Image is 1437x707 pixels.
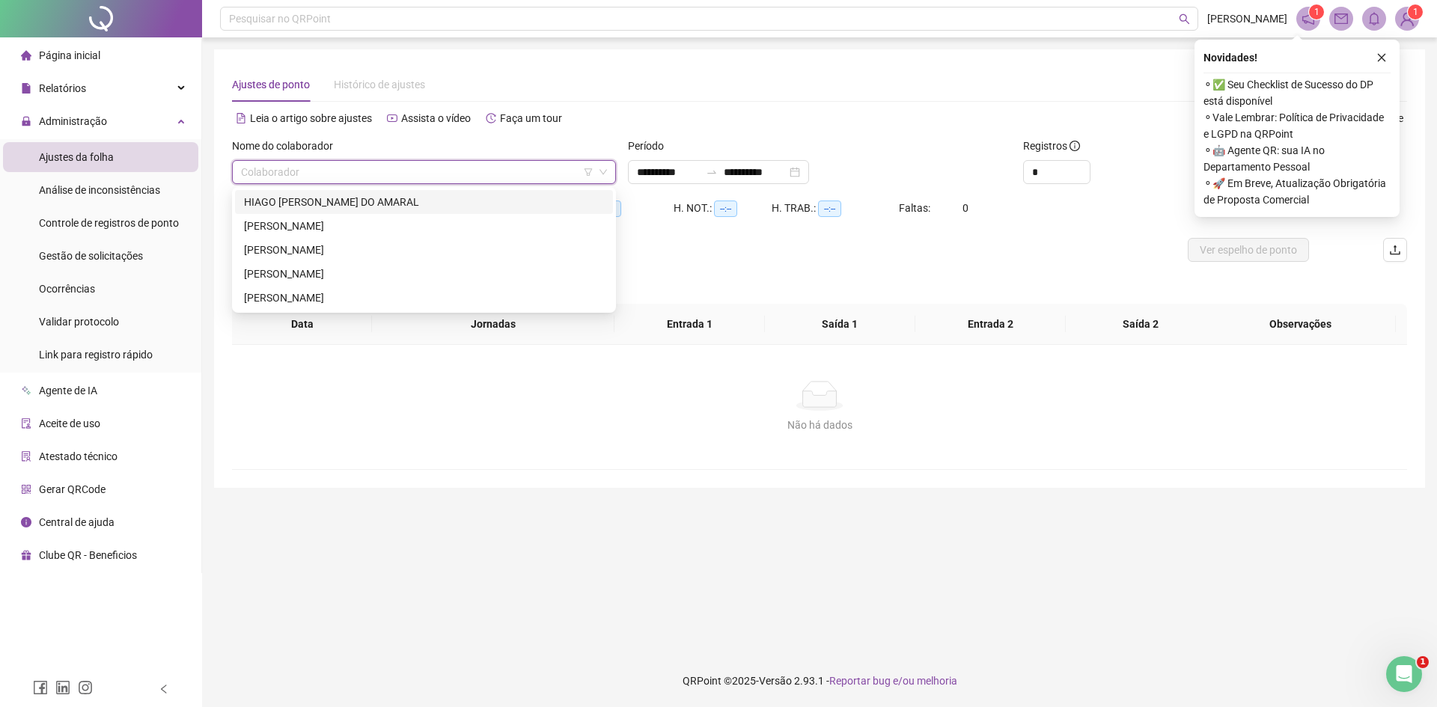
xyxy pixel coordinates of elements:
[250,112,372,124] span: Leia o artigo sobre ajustes
[244,290,604,306] div: [PERSON_NAME]
[33,680,48,695] span: facebook
[39,516,115,528] span: Central de ajuda
[39,49,100,61] span: Página inicial
[235,286,613,310] div: ROMULO GABRIEL DE SOUSA ARAGAO
[39,385,97,397] span: Agente de IA
[1396,7,1418,30] img: 76248
[772,200,899,217] div: H. TRAB.:
[39,184,160,196] span: Análise de inconsistências
[21,50,31,61] span: home
[1066,304,1216,345] th: Saída 2
[818,201,841,217] span: --:--
[21,517,31,527] span: info-circle
[1386,656,1422,692] iframe: Intercom live chat
[21,550,31,560] span: gift
[244,266,604,282] div: [PERSON_NAME]
[232,79,310,91] span: Ajustes de ponto
[1203,76,1391,109] span: ⚬ ✅ Seu Checklist de Sucesso do DP está disponível
[1334,12,1348,25] span: mail
[21,451,31,462] span: solution
[1203,175,1391,208] span: ⚬ 🚀 Em Breve, Atualização Obrigatória de Proposta Comercial
[1203,49,1257,66] span: Novidades !
[765,304,915,345] th: Saída 1
[21,116,31,126] span: lock
[235,262,613,286] div: PAULA DOS SANTOS BARBOSA
[1203,109,1391,142] span: ⚬ Vale Lembrar: Política de Privacidade e LGPD na QRPoint
[1023,138,1080,154] span: Registros
[584,168,593,177] span: filter
[232,304,372,345] th: Data
[1417,656,1429,668] span: 1
[232,138,343,154] label: Nome do colaborador
[244,218,604,234] div: [PERSON_NAME]
[759,675,792,687] span: Versão
[1207,10,1287,27] span: [PERSON_NAME]
[1314,7,1319,17] span: 1
[486,113,496,123] span: history
[1188,238,1309,262] button: Ver espelho de ponto
[706,166,718,178] span: to
[1389,244,1401,256] span: upload
[39,250,143,262] span: Gestão de solicitações
[39,151,114,163] span: Ajustes da folha
[1070,141,1080,151] span: info-circle
[78,680,93,695] span: instagram
[915,304,1066,345] th: Entrada 2
[236,113,246,123] span: file-text
[714,201,737,217] span: --:--
[159,684,169,694] span: left
[21,484,31,495] span: qrcode
[39,450,118,462] span: Atestado técnico
[628,138,674,154] label: Período
[614,304,765,345] th: Entrada 1
[235,190,613,214] div: HIAGO HENRIQUE TEIXEIRA DO AMARAL
[39,217,179,229] span: Controle de registros de ponto
[39,316,119,328] span: Validar protocolo
[39,349,153,361] span: Link para registro rápido
[500,112,562,124] span: Faça um tour
[599,168,608,177] span: down
[39,417,100,429] span: Aceite de uso
[576,200,674,217] div: HE 3:
[387,113,397,123] span: youtube
[1179,13,1190,25] span: search
[706,166,718,178] span: swap-right
[21,418,31,429] span: audit
[39,115,107,127] span: Administração
[1217,316,1384,332] span: Observações
[962,202,968,214] span: 0
[250,417,1389,433] div: Não há dados
[55,680,70,695] span: linkedin
[39,483,106,495] span: Gerar QRCode
[39,82,86,94] span: Relatórios
[1302,12,1315,25] span: notification
[899,202,933,214] span: Faltas:
[1367,12,1381,25] span: bell
[1413,7,1418,17] span: 1
[401,112,471,124] span: Assista o vídeo
[1205,304,1396,345] th: Observações
[235,238,613,262] div: NATASHA RODRIGUES DE MENDONCA
[235,214,613,238] div: JOAO VITOR ALVES DE ANDRADE
[202,655,1437,707] footer: QRPoint © 2025 - 2.93.1 -
[1309,4,1324,19] sup: 1
[39,283,95,295] span: Ocorrências
[1376,52,1387,63] span: close
[1203,142,1391,175] span: ⚬ 🤖 Agente QR: sua IA no Departamento Pessoal
[39,549,137,561] span: Clube QR - Beneficios
[244,242,604,258] div: [PERSON_NAME]
[829,675,957,687] span: Reportar bug e/ou melhoria
[21,83,31,94] span: file
[244,194,604,210] div: HIAGO [PERSON_NAME] DO AMARAL
[334,79,425,91] span: Histórico de ajustes
[1408,4,1423,19] sup: Atualize o seu contato no menu Meus Dados
[372,304,614,345] th: Jornadas
[674,200,772,217] div: H. NOT.:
